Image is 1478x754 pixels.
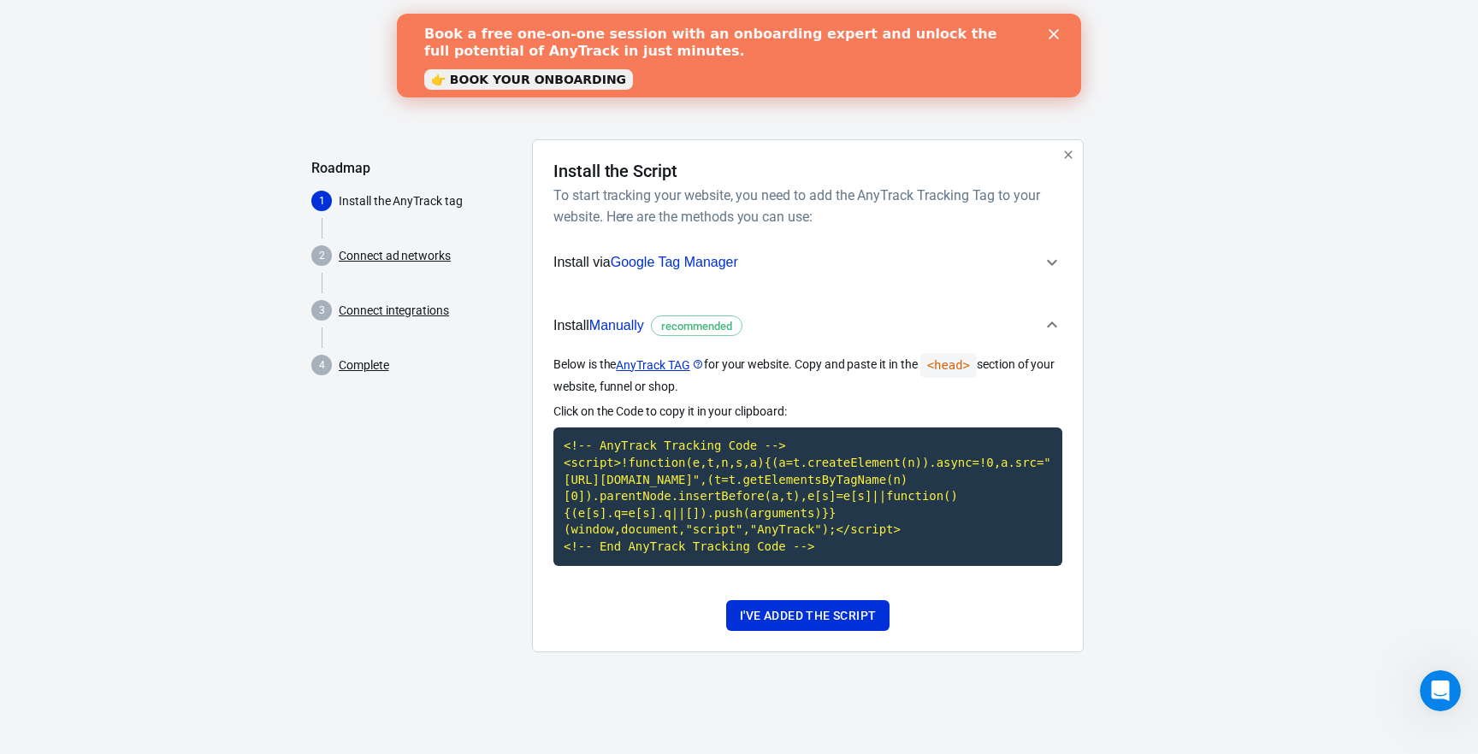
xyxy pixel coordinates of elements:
[339,247,451,265] a: Connect ad networks
[339,302,449,320] a: Connect integrations
[655,318,738,335] span: recommended
[311,160,518,177] h5: Roadmap
[319,359,325,371] text: 4
[553,185,1055,227] h6: To start tracking your website, you need to add the AnyTrack Tracking Tag to your website. Here a...
[553,297,1062,354] button: InstallManuallyrecommended
[397,14,1081,97] iframe: Intercom live chat banner
[339,356,389,374] a: Complete
[553,427,1062,565] code: Click to copy
[553,251,738,274] span: Install via
[311,27,1167,57] div: AnyTrack
[920,353,977,378] code: <head>
[616,356,703,374] a: AnyTrack TAG
[319,304,325,316] text: 3
[553,403,1062,421] p: Click on the Code to copy it in your clipboard:
[1420,670,1461,711] iframe: Intercom live chat
[553,161,677,181] h4: Install the Script
[726,600,890,632] button: I've added the script
[611,255,738,269] span: Google Tag Manager
[553,241,1062,284] button: Install viaGoogle Tag Manager
[553,315,742,337] span: Install
[553,353,1062,396] p: Below is the for your website. Copy and paste it in the section of your website, funnel or shop.
[339,192,518,210] p: Install the AnyTrack tag
[319,250,325,262] text: 2
[652,15,669,26] div: Close
[589,318,644,333] span: Manually
[319,195,325,207] text: 1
